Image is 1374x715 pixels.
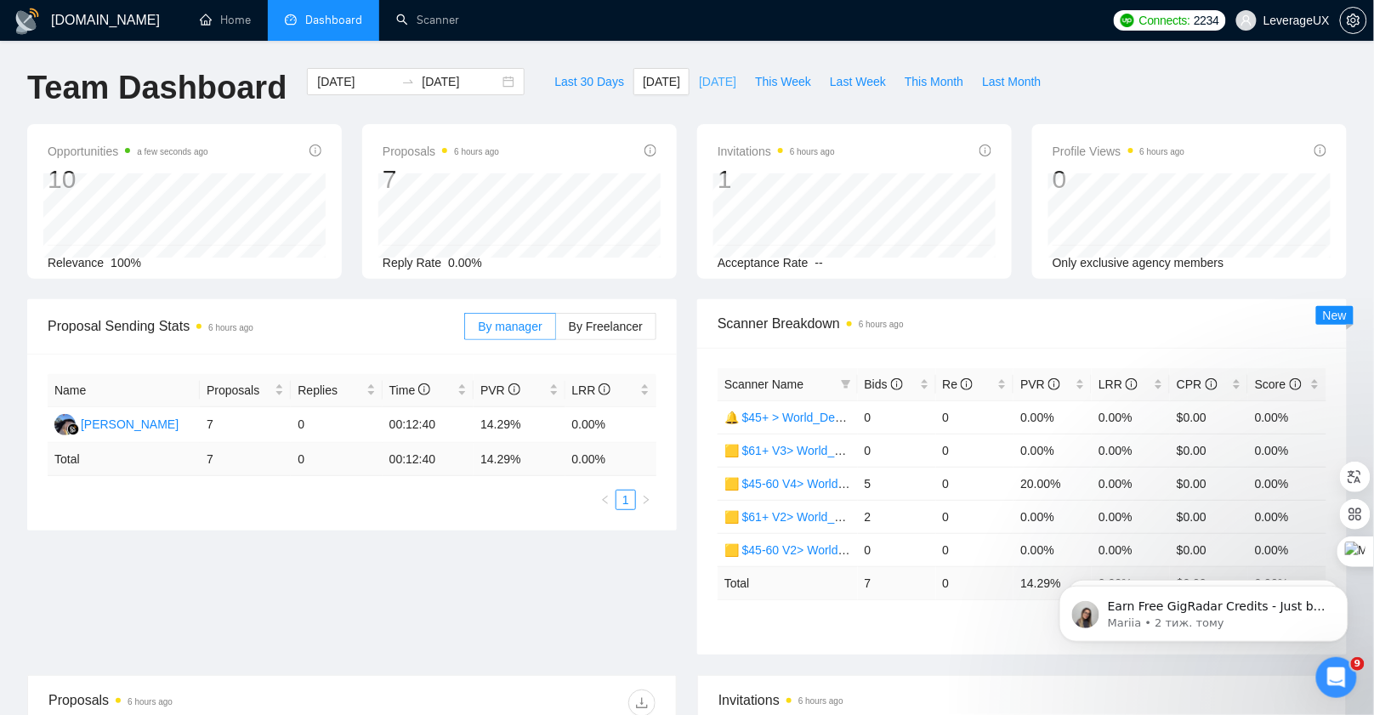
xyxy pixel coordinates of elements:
[718,163,835,196] div: 1
[454,147,499,156] time: 6 hours ago
[569,320,643,333] span: By Freelancer
[859,320,904,329] time: 6 hours ago
[1099,377,1138,391] span: LRR
[61,499,326,553] div: Доброго, нікуди не приходять) Вже другий раз на вихідних закінчуються
[26,557,40,570] button: Вибір емодзі
[396,13,459,27] a: searchScanner
[1048,378,1060,390] span: info-circle
[54,417,179,430] a: AA[PERSON_NAME]
[545,68,633,95] button: Last 30 Days
[1314,145,1326,156] span: info-circle
[643,72,680,91] span: [DATE]
[305,13,362,27] span: Dashboard
[858,566,936,599] td: 7
[815,256,823,270] span: --
[1241,14,1252,26] span: user
[1290,378,1302,390] span: info-circle
[616,490,636,510] li: 1
[389,383,430,397] span: Time
[27,36,236,49] a: [EMAIL_ADDRESS][DOMAIN_NAME]
[48,163,208,196] div: 10
[200,443,291,476] td: 7
[724,444,1049,457] a: 🟨 $61+ V3> World_Design+Dev_Antony-Full-Stack_General
[1351,657,1365,671] span: 9
[858,533,936,566] td: 0
[1340,7,1367,34] button: setting
[298,7,329,37] div: Закрити
[1248,500,1326,533] td: 0.00%
[383,163,499,196] div: 7
[137,147,207,156] time: a few seconds ago
[82,21,216,38] p: У мережі останні 15 хв
[936,467,1014,500] td: 0
[1013,434,1092,467] td: 0.00%
[1170,533,1248,566] td: $0.00
[830,72,886,91] span: Last Week
[14,382,326,499] div: Dima каже…
[48,443,200,476] td: Total
[858,500,936,533] td: 2
[82,9,116,21] h1: Dima
[1140,147,1185,156] time: 6 hours ago
[699,72,736,91] span: [DATE]
[508,383,520,395] span: info-circle
[858,467,936,500] td: 5
[1053,141,1185,162] span: Profile Views
[936,566,1014,599] td: 0
[48,374,200,407] th: Name
[724,377,803,391] span: Scanner Name
[105,348,135,360] b: Dima
[905,72,963,91] span: This Month
[208,323,253,332] time: 6 hours ago
[474,443,565,476] td: 14.29 %
[724,510,1049,524] a: 🟨 $61+ V2> World_Design+Dev_Antony-Full-Stack_General
[600,495,610,505] span: left
[14,8,41,35] img: logo
[200,374,291,407] th: Proposals
[629,696,655,710] span: download
[266,7,298,39] button: Головна
[14,521,326,550] textarea: Повідомлення...
[1053,163,1185,196] div: 0
[633,68,690,95] button: [DATE]
[14,382,279,485] div: Доброго ранку!Підкажіть, будь ласка, де саме (ТГ/Слак) не приходять повідомлення про те, що закін...
[718,256,809,270] span: Acceptance Rate
[480,383,520,397] span: PVR
[1053,256,1224,270] span: Only exclusive agency members
[1092,533,1170,566] td: 0.00%
[128,697,173,706] time: 6 hours ago
[207,381,271,400] span: Proposals
[1248,400,1326,434] td: 0.00%
[75,202,313,319] div: Доброго ранку! Питання зараз не в автоматичном упоповненні, а чому не приходять повідомлення що к...
[291,407,382,443] td: 0
[1248,467,1326,500] td: 0.00%
[936,400,1014,434] td: 0
[1013,400,1092,434] td: 0.00%
[383,256,441,270] span: Reply Rate
[1177,377,1217,391] span: CPR
[979,145,991,156] span: info-circle
[936,500,1014,533] td: 0
[291,443,382,476] td: 0
[291,374,382,407] th: Replies
[865,377,903,391] span: Bids
[973,68,1050,95] button: Last Month
[572,383,611,397] span: LRR
[27,392,265,475] div: Доброго ранку! Підкажіть, будь ласка, де саме (ТГ/Слак) не приходять повідомлення про те, що закі...
[11,7,43,39] button: go back
[1170,500,1248,533] td: $0.00
[936,533,1014,566] td: 0
[746,68,820,95] button: This Week
[1170,467,1248,500] td: $0.00
[636,490,656,510] button: right
[1323,309,1347,322] span: New
[105,346,256,361] div: joined the conversation
[837,372,854,397] span: filter
[891,378,903,390] span: info-circle
[1121,14,1134,27] img: upwork-logo.png
[1013,533,1092,566] td: 0.00%
[1092,400,1170,434] td: 0.00%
